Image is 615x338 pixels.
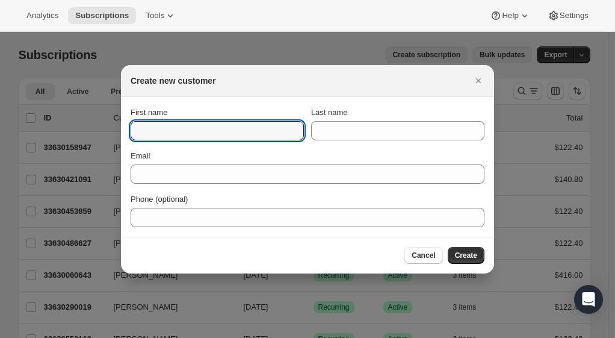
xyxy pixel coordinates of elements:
button: Analytics [19,7,66,24]
button: Create [448,247,484,264]
span: Create [455,251,477,260]
button: Close [470,72,487,89]
button: Help [483,7,537,24]
span: Analytics [26,11,58,20]
button: Tools [138,7,184,24]
span: Email [131,151,150,160]
div: Open Intercom Messenger [574,285,603,314]
span: Settings [560,11,589,20]
span: Subscriptions [75,11,129,20]
span: First name [131,108,167,117]
span: Help [502,11,518,20]
h2: Create new customer [131,75,216,87]
span: Tools [146,11,164,20]
span: Last name [311,108,348,117]
button: Subscriptions [68,7,136,24]
span: Cancel [412,251,435,260]
button: Settings [540,7,596,24]
span: Phone (optional) [131,195,188,204]
button: Cancel [404,247,442,264]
